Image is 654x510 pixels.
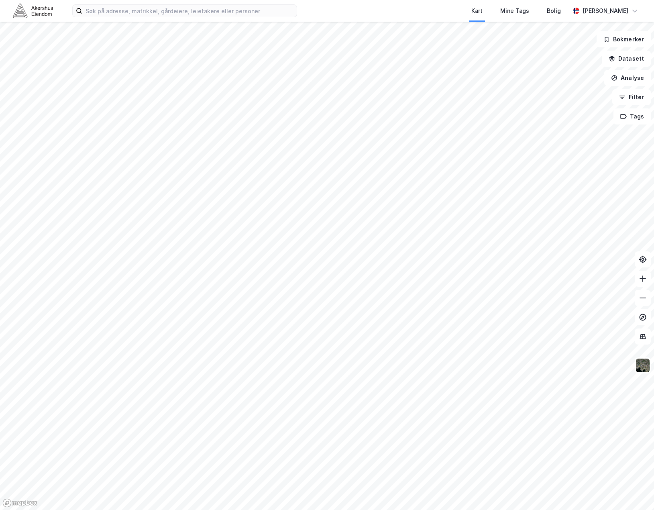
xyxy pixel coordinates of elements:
[597,31,651,47] button: Bokmerker
[500,6,529,16] div: Mine Tags
[602,51,651,67] button: Datasett
[635,358,650,373] img: 9k=
[13,4,53,18] img: akershus-eiendom-logo.9091f326c980b4bce74ccdd9f866810c.svg
[547,6,561,16] div: Bolig
[2,498,38,508] a: Mapbox homepage
[471,6,483,16] div: Kart
[613,108,651,124] button: Tags
[604,70,651,86] button: Analyse
[614,471,654,510] iframe: Chat Widget
[82,5,297,17] input: Søk på adresse, matrikkel, gårdeiere, leietakere eller personer
[583,6,628,16] div: [PERSON_NAME]
[614,471,654,510] div: Kontrollprogram for chat
[612,89,651,105] button: Filter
